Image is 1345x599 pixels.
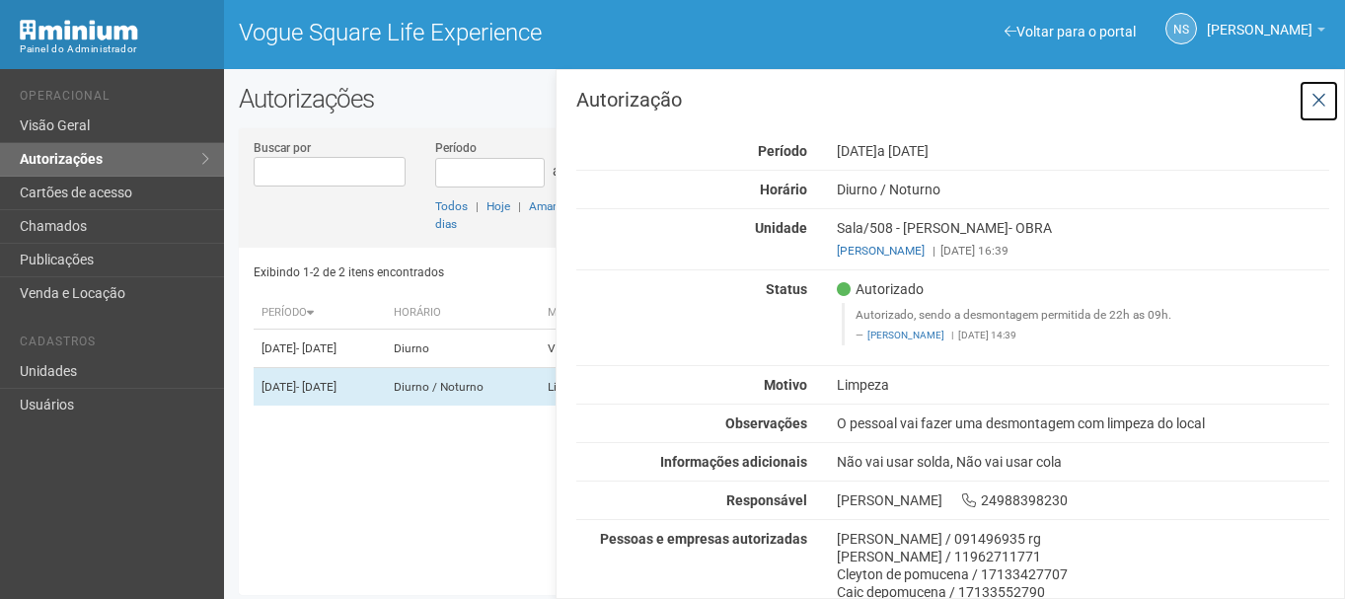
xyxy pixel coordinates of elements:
blockquote: Autorizado, sendo a desmontagem permitida de 22h as 09h. [842,303,1329,345]
label: Buscar por [254,139,311,157]
div: Cleyton de pomucena / 17133427707 [837,565,1329,583]
div: Exibindo 1-2 de 2 itens encontrados [254,258,778,287]
a: Hoje [486,199,510,213]
td: Visita [540,330,626,368]
a: Voltar para o portal [1005,24,1136,39]
th: Período [254,297,386,330]
div: Limpeza [822,376,1344,394]
td: [DATE] [254,330,386,368]
a: NS [1165,13,1197,44]
span: | [933,244,935,258]
td: [DATE] [254,368,386,407]
a: [PERSON_NAME] [1207,25,1325,40]
div: [PERSON_NAME] / 091496935 rg [837,530,1329,548]
span: a [553,163,560,179]
label: Período [435,139,477,157]
strong: Informações adicionais [660,454,807,470]
a: Amanhã [529,199,572,213]
div: [PERSON_NAME] / 11962711771 [837,548,1329,565]
img: Minium [20,20,138,40]
span: - [DATE] [296,380,336,394]
span: Nicolle Silva [1207,3,1312,37]
footer: [DATE] 14:39 [856,329,1318,342]
span: - [DATE] [296,341,336,355]
div: [DATE] [822,142,1344,160]
a: Todos [435,199,468,213]
div: Não vai usar solda, Não vai usar cola [822,453,1344,471]
strong: Horário [760,182,807,197]
td: Diurno / Noturno [386,368,540,407]
a: [PERSON_NAME] [837,244,925,258]
a: [PERSON_NAME] [867,330,944,340]
td: Diurno [386,330,540,368]
div: Painel do Administrador [20,40,209,58]
strong: Responsável [726,492,807,508]
span: a [DATE] [877,143,929,159]
th: Motivo [540,297,626,330]
div: [DATE] 16:39 [837,242,1329,260]
h3: Autorização [576,90,1329,110]
div: Sala/508 - [PERSON_NAME]- OBRA [822,219,1344,260]
h1: Vogue Square Life Experience [239,20,770,45]
div: Diurno / Noturno [822,181,1344,198]
strong: Pessoas e empresas autorizadas [600,531,807,547]
strong: Período [758,143,807,159]
div: O pessoal vai fazer uma desmontagem com limpeza do local [822,414,1344,432]
span: Autorizado [837,280,924,298]
strong: Unidade [755,220,807,236]
th: Horário [386,297,540,330]
strong: Status [766,281,807,297]
td: Limpeza [540,368,626,407]
li: Operacional [20,89,209,110]
strong: Observações [725,415,807,431]
h2: Autorizações [239,84,1330,113]
span: | [476,199,479,213]
div: [PERSON_NAME] 24988398230 [822,491,1344,509]
strong: Motivo [764,377,807,393]
li: Cadastros [20,335,209,355]
span: | [518,199,521,213]
span: | [951,330,953,340]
